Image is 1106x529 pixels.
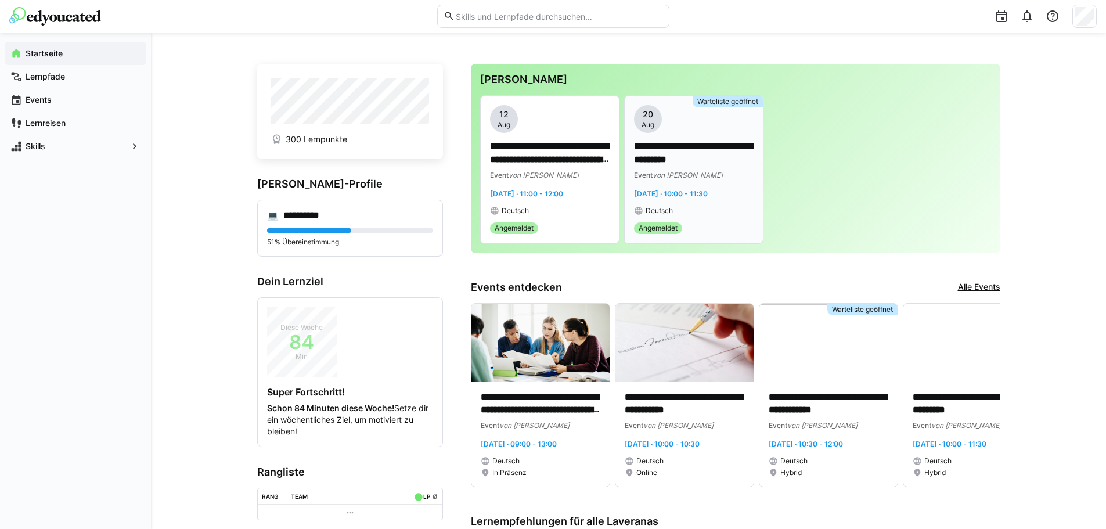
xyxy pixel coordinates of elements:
[634,171,653,179] span: Event
[490,171,509,179] span: Event
[490,189,563,198] span: [DATE] · 11:00 - 12:00
[643,421,714,430] span: von [PERSON_NAME]
[433,491,438,501] a: ø
[481,421,499,430] span: Event
[291,493,308,500] div: Team
[480,73,991,86] h3: [PERSON_NAME]
[639,224,678,233] span: Angemeldet
[471,281,562,294] h3: Events entdecken
[257,275,443,288] h3: Dein Lernziel
[471,515,1000,528] h3: Lernempfehlungen für alle Laveranas
[759,304,898,382] img: image
[780,456,808,466] span: Deutsch
[913,440,986,448] span: [DATE] · 10:00 - 11:30
[636,456,664,466] span: Deutsch
[653,171,723,179] span: von [PERSON_NAME]
[455,11,662,21] input: Skills und Lernpfade durchsuchen…
[643,109,653,120] span: 20
[913,421,931,430] span: Event
[832,305,893,314] span: Warteliste geöffnet
[267,403,394,413] strong: Schon 84 Minuten diese Woche!
[924,468,946,477] span: Hybrid
[769,440,843,448] span: [DATE] · 10:30 - 12:00
[697,97,758,106] span: Warteliste geöffnet
[958,281,1000,294] a: Alle Events
[509,171,579,179] span: von [PERSON_NAME]
[769,421,787,430] span: Event
[492,468,527,477] span: In Präsenz
[502,206,529,215] span: Deutsch
[262,493,279,500] div: Rang
[499,109,509,120] span: 12
[642,120,654,129] span: Aug
[481,440,557,448] span: [DATE] · 09:00 - 13:00
[499,421,570,430] span: von [PERSON_NAME]
[636,468,657,477] span: Online
[931,421,1001,430] span: von [PERSON_NAME]
[257,178,443,190] h3: [PERSON_NAME]-Profile
[625,421,643,430] span: Event
[495,224,534,233] span: Angemeldet
[492,456,520,466] span: Deutsch
[423,493,430,500] div: LP
[634,189,708,198] span: [DATE] · 10:00 - 11:30
[924,456,952,466] span: Deutsch
[498,120,510,129] span: Aug
[615,304,754,382] img: image
[267,210,279,221] div: 💻️
[267,237,433,247] p: 51% Übereinstimmung
[903,304,1042,382] img: image
[286,134,347,145] span: 300 Lernpunkte
[267,402,433,437] p: Setze dir ein wöchentliches Ziel, um motiviert zu bleiben!
[780,468,802,477] span: Hybrid
[787,421,858,430] span: von [PERSON_NAME]
[257,466,443,478] h3: Rangliste
[267,386,433,398] h4: Super Fortschritt!
[646,206,673,215] span: Deutsch
[625,440,700,448] span: [DATE] · 10:00 - 10:30
[471,304,610,382] img: image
